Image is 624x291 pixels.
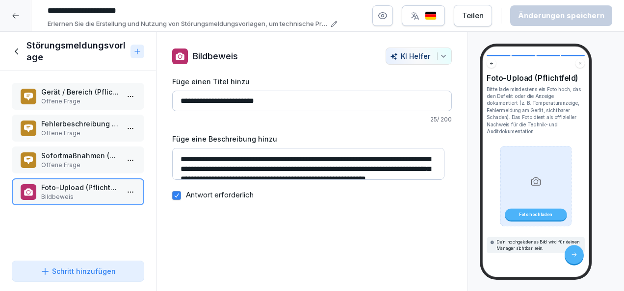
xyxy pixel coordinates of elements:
[26,40,127,63] h1: Störungsmeldungsvorlage
[390,52,447,60] div: KI Helfer
[12,115,144,142] div: Fehlerbeschreibung (Pflichtfeld)Offene Frage
[496,239,581,251] p: Dein hochgeladenes Bild wird für deinen Manager sichtbar sein.
[41,129,119,138] p: Offene Frage
[172,115,452,124] p: 25 / 200
[487,86,585,135] p: Bitte lade mindestens ein Foto hoch, das den Defekt oder die Anzeige dokumentiert (z. B. Temperat...
[186,190,254,201] label: Antwort erforderlich
[48,19,328,29] p: Erlernen Sie die Erstellung und Nutzung von Störungsmeldungsvorlagen, um technische Probleme effi...
[454,5,492,26] button: Teilen
[386,48,452,65] button: KI Helfer
[505,209,567,220] div: Foto hochladen
[172,76,452,87] label: Füge einen Titel hinzu
[425,11,437,21] img: de.svg
[12,83,144,110] div: Gerät / Bereich (Pflichtfeld)Offene Frage
[193,49,238,63] p: Bildbeweis
[41,193,119,201] p: Bildbeweis
[41,87,119,97] p: Gerät / Bereich (Pflichtfeld)
[41,97,119,106] p: Offene Frage
[172,134,452,144] label: Füge eine Beschreibung hinzu
[487,73,585,83] h4: Foto-Upload (Pflichtfeld)
[41,119,119,129] p: Fehlerbeschreibung (Pflichtfeld)
[12,178,144,205] div: Foto-Upload (Pflichtfeld)Bildbeweis
[12,146,144,173] div: Sofortmaßnahmen (Pflichtfeld)Offene Frage
[41,150,119,161] p: Sofortmaßnahmen (Pflichtfeld)
[41,182,119,193] p: Foto-Upload (Pflichtfeld)
[12,261,144,282] button: Schritt hinzufügen
[462,10,484,21] div: Teilen
[40,266,116,276] div: Schritt hinzufügen
[518,10,604,21] div: Änderungen speichern
[510,5,612,26] button: Änderungen speichern
[41,161,119,170] p: Offene Frage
